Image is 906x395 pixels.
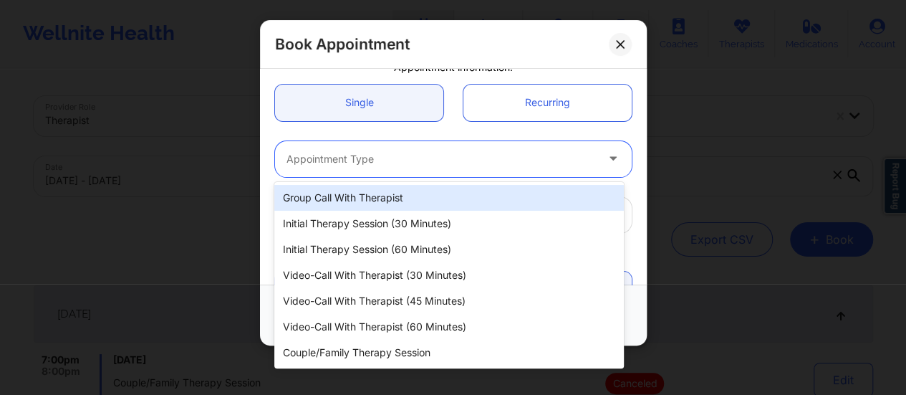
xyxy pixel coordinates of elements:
[274,340,624,366] div: Couple/Family Therapy Session
[463,85,632,121] a: Recurring
[265,248,642,262] div: Patient information:
[275,85,443,121] a: Single
[274,237,624,262] div: Initial Therapy Session (60 minutes)
[274,211,624,237] div: Initial Therapy Session (30 minutes)
[274,262,624,288] div: Video-Call with Therapist (30 minutes)
[274,185,624,211] div: Group Call with Therapist
[274,314,624,340] div: Video-Call with Therapist (60 minutes)
[275,34,410,54] h2: Book Appointment
[274,288,624,314] div: Video-Call with Therapist (45 minutes)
